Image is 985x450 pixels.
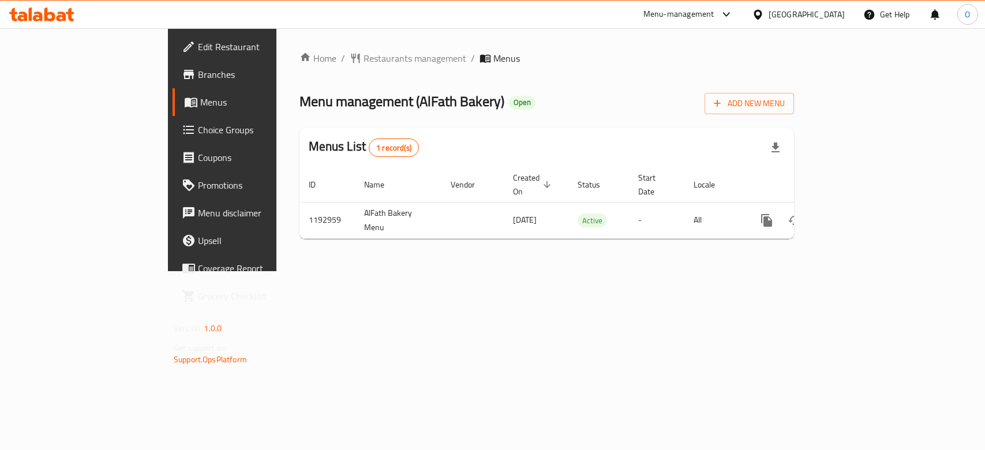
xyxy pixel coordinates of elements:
[471,51,475,65] li: /
[174,321,202,336] span: Version:
[694,178,730,192] span: Locale
[173,171,332,199] a: Promotions
[513,171,555,198] span: Created On
[744,167,873,202] th: Actions
[350,51,466,65] a: Restaurants management
[781,207,808,234] button: Change Status
[309,178,331,192] span: ID
[341,51,345,65] li: /
[299,167,873,239] table: enhanced table
[578,214,607,227] span: Active
[173,88,332,116] a: Menus
[173,116,332,144] a: Choice Groups
[364,51,466,65] span: Restaurants management
[762,134,789,162] div: Export file
[309,138,419,157] h2: Menus List
[173,199,332,227] a: Menu disclaimer
[174,352,247,367] a: Support.OpsPlatform
[200,95,323,109] span: Menus
[355,202,441,238] td: AlFath Bakery Menu
[769,8,845,21] div: [GEOGRAPHIC_DATA]
[965,8,970,21] span: O
[629,202,684,238] td: -
[705,93,794,114] button: Add New Menu
[198,289,323,303] span: Grocery Checklist
[173,282,332,310] a: Grocery Checklist
[451,178,490,192] span: Vendor
[198,178,323,192] span: Promotions
[578,213,607,227] div: Active
[198,206,323,220] span: Menu disclaimer
[198,123,323,137] span: Choice Groups
[493,51,520,65] span: Menus
[204,321,222,336] span: 1.0.0
[509,96,535,110] div: Open
[198,151,323,164] span: Coupons
[638,171,671,198] span: Start Date
[173,61,332,88] a: Branches
[753,207,781,234] button: more
[299,88,504,114] span: Menu management ( AlFath Bakery )
[173,227,332,254] a: Upsell
[173,144,332,171] a: Coupons
[198,261,323,275] span: Coverage Report
[198,67,323,81] span: Branches
[714,96,785,111] span: Add New Menu
[513,212,537,227] span: [DATE]
[198,40,323,54] span: Edit Restaurant
[684,202,744,238] td: All
[578,178,615,192] span: Status
[509,97,535,107] span: Open
[173,33,332,61] a: Edit Restaurant
[299,51,794,65] nav: breadcrumb
[364,178,399,192] span: Name
[369,138,419,157] div: Total records count
[369,142,418,153] span: 1 record(s)
[173,254,332,282] a: Coverage Report
[198,234,323,247] span: Upsell
[174,340,227,355] span: Get support on:
[643,7,714,21] div: Menu-management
